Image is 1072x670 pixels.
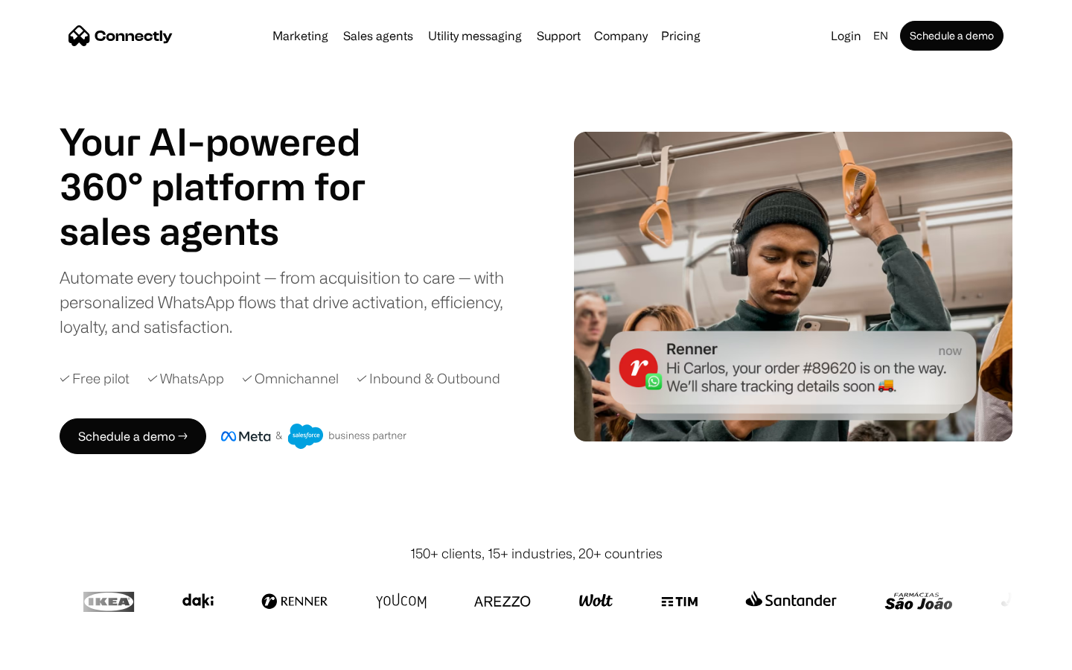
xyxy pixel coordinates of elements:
[60,119,402,208] h1: Your AI-powered 360° platform for
[60,368,130,389] div: ✓ Free pilot
[60,208,402,253] h1: sales agents
[900,21,1004,51] a: Schedule a demo
[60,418,206,454] a: Schedule a demo →
[242,368,339,389] div: ✓ Omnichannel
[147,368,224,389] div: ✓ WhatsApp
[15,642,89,665] aside: Language selected: English
[221,424,407,449] img: Meta and Salesforce business partner badge.
[410,543,663,564] div: 150+ clients, 15+ industries, 20+ countries
[531,30,587,42] a: Support
[60,265,529,339] div: Automate every touchpoint — from acquisition to care — with personalized WhatsApp flows that driv...
[873,25,888,46] div: en
[267,30,334,42] a: Marketing
[594,25,648,46] div: Company
[357,368,500,389] div: ✓ Inbound & Outbound
[655,30,706,42] a: Pricing
[825,25,867,46] a: Login
[422,30,528,42] a: Utility messaging
[30,644,89,665] ul: Language list
[337,30,419,42] a: Sales agents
